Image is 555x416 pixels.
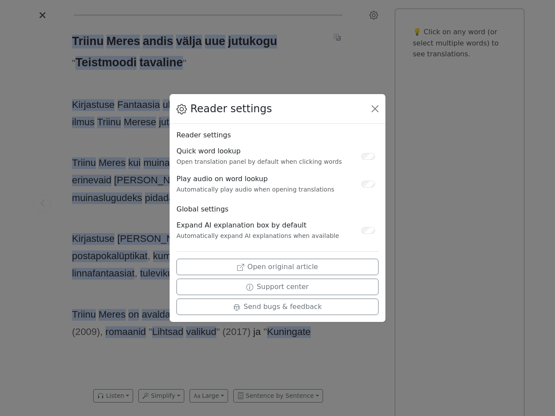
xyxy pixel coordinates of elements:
[176,232,339,239] small: Automatically expand AI explanations when available
[176,299,379,315] button: Send bugs & feedback
[176,174,361,184] div: Play audio on word lookup
[176,101,272,117] div: Reader settings
[176,220,361,231] div: Expand AI explanation box by default
[176,186,334,193] small: Automatically play audio when opening translations
[176,131,379,139] h6: Reader settings
[176,259,379,275] button: Open original article
[176,279,379,295] button: Support center
[368,102,382,116] button: Close
[176,205,379,213] h6: Global settings
[176,146,361,156] div: Quick word lookup
[176,158,342,165] small: Open translation panel by default when clicking words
